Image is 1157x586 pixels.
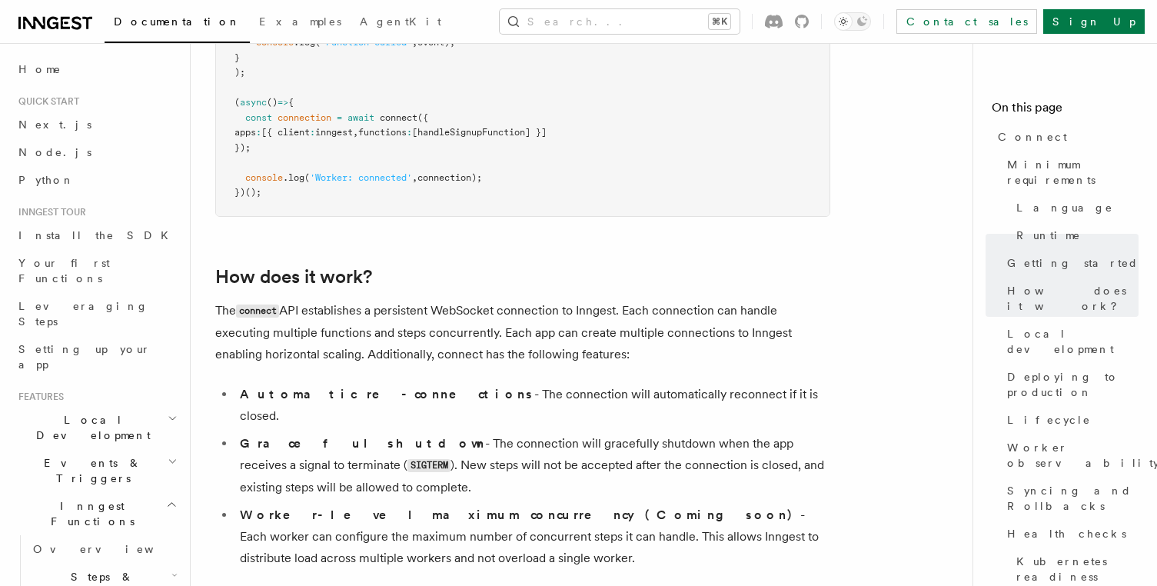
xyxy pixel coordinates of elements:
[1001,434,1139,477] a: Worker observability
[337,112,342,123] span: =
[1001,277,1139,320] a: How does it work?
[12,335,181,378] a: Setting up your app
[18,62,62,77] span: Home
[360,15,441,28] span: AgentKit
[27,535,181,563] a: Overview
[234,67,245,78] span: );
[834,12,871,31] button: Toggle dark mode
[278,112,331,123] span: connection
[896,9,1037,34] a: Contact sales
[235,504,830,569] li: - Each worker can configure the maximum number of concurrent steps it can handle. This allows Inn...
[18,146,91,158] span: Node.js
[105,5,250,43] a: Documentation
[12,449,181,492] button: Events & Triggers
[12,221,181,249] a: Install the SDK
[12,111,181,138] a: Next.js
[250,5,351,42] a: Examples
[12,166,181,194] a: Python
[215,266,372,288] a: How does it work?
[310,127,315,138] span: :
[1001,406,1139,434] a: Lifecycle
[240,508,800,522] strong: Worker-level maximum concurrency (Coming soon)
[245,112,272,123] span: const
[992,123,1139,151] a: Connect
[12,138,181,166] a: Node.js
[1007,157,1139,188] span: Minimum requirements
[18,229,178,241] span: Install the SDK
[235,384,830,427] li: - The connection will automatically reconnect if it is closed.
[114,15,241,28] span: Documentation
[236,305,279,318] code: connect
[12,206,86,218] span: Inngest tour
[278,97,288,108] span: =>
[18,174,75,186] span: Python
[998,129,1067,145] span: Connect
[245,172,283,183] span: console
[1001,320,1139,363] a: Local development
[18,118,91,131] span: Next.js
[12,55,181,83] a: Home
[12,95,79,108] span: Quick start
[288,97,294,108] span: {
[12,412,168,443] span: Local Development
[234,52,240,63] span: }
[412,127,547,138] span: [handleSignupFunction] }]
[500,9,740,34] button: Search...⌘K
[1007,326,1139,357] span: Local development
[240,97,267,108] span: async
[215,300,830,365] p: The API establishes a persistent WebSocket connection to Inngest. Each connection can handle exec...
[1001,520,1139,548] a: Health checks
[240,387,534,401] strong: Automatic re-connections
[234,97,240,108] span: (
[240,436,485,451] strong: Graceful shutdown
[1001,363,1139,406] a: Deploying to production
[1007,255,1139,271] span: Getting started
[407,127,412,138] span: :
[1007,369,1139,400] span: Deploying to production
[1001,151,1139,194] a: Minimum requirements
[407,459,450,472] code: SIGTERM
[1007,283,1139,314] span: How does it work?
[18,300,148,328] span: Leveraging Steps
[235,433,830,498] li: - The connection will gracefully shutdown when the app receives a signal to terminate ( ). New st...
[12,391,64,403] span: Features
[18,257,110,285] span: Your first Functions
[353,127,358,138] span: ,
[12,492,181,535] button: Inngest Functions
[1016,228,1081,243] span: Runtime
[12,292,181,335] a: Leveraging Steps
[259,15,341,28] span: Examples
[1010,221,1139,249] a: Runtime
[12,498,166,529] span: Inngest Functions
[992,98,1139,123] h4: On this page
[256,127,261,138] span: :
[709,14,730,29] kbd: ⌘K
[18,343,151,371] span: Setting up your app
[234,142,251,153] span: });
[234,187,261,198] span: })();
[1007,526,1126,541] span: Health checks
[412,172,417,183] span: ,
[12,406,181,449] button: Local Development
[417,112,428,123] span: ({
[1007,412,1091,428] span: Lifecycle
[1016,200,1113,215] span: Language
[234,127,256,138] span: apps
[304,172,310,183] span: (
[1001,477,1139,520] a: Syncing and Rollbacks
[310,172,412,183] span: 'Worker: connected'
[1010,194,1139,221] a: Language
[315,127,353,138] span: inngest
[267,97,278,108] span: ()
[261,127,310,138] span: [{ client
[12,455,168,486] span: Events & Triggers
[380,112,417,123] span: connect
[33,543,191,555] span: Overview
[351,5,450,42] a: AgentKit
[1001,249,1139,277] a: Getting started
[12,249,181,292] a: Your first Functions
[283,172,304,183] span: .log
[347,112,374,123] span: await
[1007,483,1139,514] span: Syncing and Rollbacks
[1043,9,1145,34] a: Sign Up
